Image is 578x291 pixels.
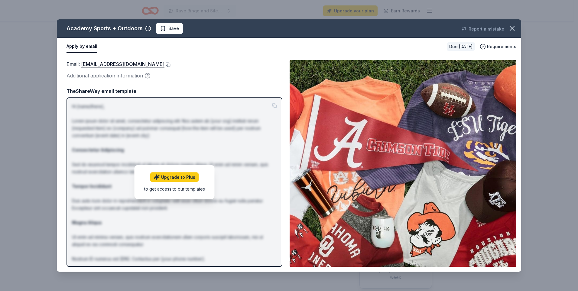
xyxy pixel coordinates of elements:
[67,72,282,80] div: Additional application information
[480,43,516,50] button: Requirements
[487,43,516,50] span: Requirements
[72,220,102,225] strong: Magna Aliqua
[67,87,282,95] div: TheShareWay email template
[150,172,199,182] a: Upgrade to Plus
[67,61,164,67] span: Email :
[67,40,97,53] button: Apply by email
[67,24,143,33] div: Academy Sports + Outdoors
[144,186,205,192] div: to get access to our templates
[168,25,179,32] span: Save
[72,103,277,284] p: Hi [name/there], Lorem ipsum dolor sit amet, consectetur adipiscing elit. Nos autem ab [your org]...
[447,42,475,51] div: Due [DATE]
[290,60,516,267] img: Image for Academy Sports + Outdoors
[81,60,164,68] a: [EMAIL_ADDRESS][DOMAIN_NAME]
[156,23,183,34] button: Save
[72,147,124,152] strong: Consectetur Adipiscing
[72,184,112,189] strong: Tempor Incididunt
[461,25,504,33] button: Report a mistake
